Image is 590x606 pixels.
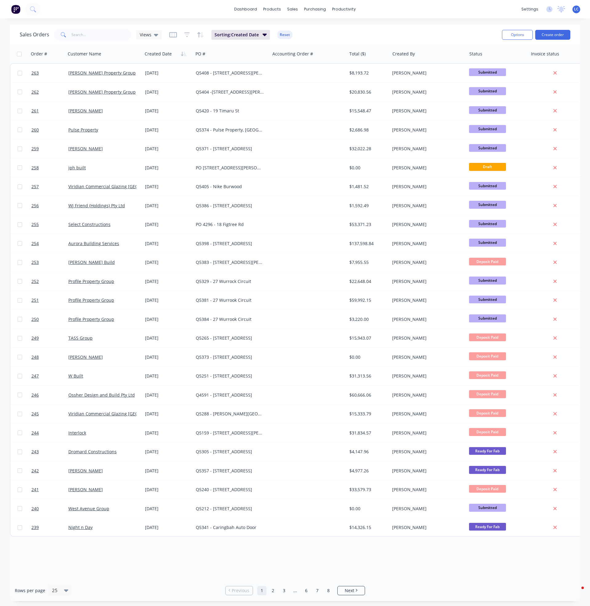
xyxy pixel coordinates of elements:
[392,411,460,417] div: [PERSON_NAME]
[31,203,39,209] span: 256
[223,586,367,595] ul: Pagination
[145,165,191,171] div: [DATE]
[196,278,264,285] div: Q5329 - 27 Wurrock Circuit
[469,201,506,208] span: Submitted
[392,165,460,171] div: [PERSON_NAME]
[349,411,385,417] div: $15,333.79
[68,203,125,208] a: WJ Friend (Holdings) Pty Ltd
[349,89,385,95] div: $20,830.56
[68,297,114,303] a: Profile Property Group
[145,468,191,474] div: [DATE]
[469,258,506,265] span: Deposit Paid
[196,506,264,512] div: Q5212 - [STREET_ADDRESS]
[31,310,68,329] a: 250
[392,449,460,455] div: [PERSON_NAME]
[31,139,68,158] a: 259
[145,524,191,531] div: [DATE]
[31,291,68,309] a: 251
[196,297,264,303] div: Q5381 - 27 Wurrook Circuit
[31,278,39,285] span: 252
[31,316,39,322] span: 250
[196,70,264,76] div: Q5408 - [STREET_ADDRESS][PERSON_NAME]
[68,506,109,511] a: West Avenue Group
[68,411,171,417] a: Viridian Commercial Glazing [GEOGRAPHIC_DATA]
[31,253,68,272] a: 253
[469,277,506,284] span: Submitted
[68,487,103,492] a: [PERSON_NAME]
[324,586,333,595] a: Page 8
[31,348,68,366] a: 248
[68,89,136,95] a: [PERSON_NAME] Property Group
[196,240,264,247] div: Q5398 - [STREET_ADDRESS]
[196,430,264,436] div: Q5159 - [STREET_ADDRESS][PERSON_NAME]
[349,184,385,190] div: $1,481.52
[535,30,570,40] button: Create order
[145,430,191,436] div: [DATE]
[68,108,103,114] a: [PERSON_NAME]
[31,411,39,417] span: 245
[140,31,151,38] span: Views
[349,51,366,57] div: Total ($)
[145,335,191,341] div: [DATE]
[31,165,39,171] span: 258
[68,430,86,436] a: Interlock
[68,259,115,265] a: [PERSON_NAME] Build
[196,108,264,114] div: Q5420 - 19 Timaru St
[469,296,506,303] span: Submitted
[257,586,267,595] a: Page 1 is your current page
[349,468,385,474] div: $4,977.26
[68,51,101,57] div: Customer Name
[349,316,385,322] div: $3,220.00
[31,480,68,499] a: 241
[31,215,68,234] a: 255
[574,6,579,12] span: LC
[145,203,191,209] div: [DATE]
[469,371,506,379] span: Deposit Paid
[349,354,385,360] div: $0.00
[31,335,39,341] span: 249
[145,316,191,322] div: [DATE]
[392,221,460,228] div: [PERSON_NAME]
[68,354,103,360] a: [PERSON_NAME]
[68,392,135,398] a: Ossher Design and Build Pty Ltd
[349,449,385,455] div: $4,147.96
[349,146,385,152] div: $32,022.28
[145,51,172,57] div: Created Date
[349,108,385,114] div: $15,548.47
[196,392,264,398] div: Q4591 - [STREET_ADDRESS]
[31,430,39,436] span: 244
[196,203,264,209] div: Q5386 - [STREET_ADDRESS]
[196,524,264,531] div: Q5341 - Caringbah Auto Door
[196,373,264,379] div: Q5251 - [STREET_ADDRESS]
[469,504,506,511] span: Submitted
[68,316,114,322] a: Profile Property Group
[68,373,83,379] a: W Built
[392,335,460,341] div: [PERSON_NAME]
[392,297,460,303] div: [PERSON_NAME]
[145,373,191,379] div: [DATE]
[196,468,264,474] div: Q5357 - [STREET_ADDRESS]
[302,586,311,595] a: Page 6
[349,297,385,303] div: $59,992.15
[349,278,385,285] div: $22,648.04
[329,5,359,14] div: productivity
[349,240,385,247] div: $137,598.84
[196,127,264,133] div: Q5374 - Pulse Property, [GEOGRAPHIC_DATA]
[31,405,68,423] a: 245
[145,184,191,190] div: [DATE]
[392,146,460,152] div: [PERSON_NAME]
[31,506,39,512] span: 240
[232,588,249,594] span: Previous
[68,165,86,171] a: jph built
[502,30,533,40] button: Options
[196,221,264,228] div: PO 4296 - 18 Figtree Rd
[196,487,264,493] div: Q5240 - [STREET_ADDRESS]
[71,29,131,41] input: Search...
[31,424,68,442] a: 244
[196,146,264,152] div: Q5371 - [STREET_ADDRESS]
[31,196,68,215] a: 256
[469,51,482,57] div: Status
[469,428,506,436] span: Deposit Paid
[68,335,93,341] a: TASS Group
[349,70,385,76] div: $8,193.72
